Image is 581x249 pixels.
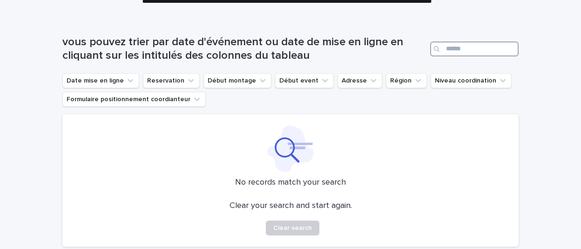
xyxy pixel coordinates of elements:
button: Clear search [266,221,319,235]
button: Début montage [203,73,271,88]
h1: vous pouvez trier par date d'événement ou date de mise en ligne en cliquant sur les intitulés des... [62,35,426,62]
button: Niveau coordination [431,73,512,88]
button: Région [386,73,427,88]
button: Reservation [143,73,200,88]
span: Clear search [273,225,312,231]
input: Search [430,41,519,56]
button: Adresse [338,73,382,88]
button: Date mise en ligne [62,73,139,88]
button: Formulaire positionnement coordianteur [62,92,206,107]
button: Début event [275,73,334,88]
p: Clear your search and start again. [230,201,352,211]
p: No records match your search [74,178,507,188]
